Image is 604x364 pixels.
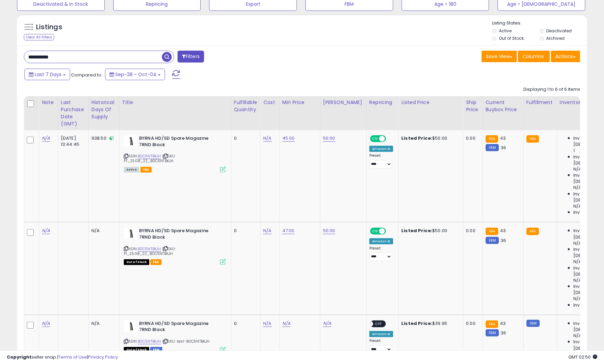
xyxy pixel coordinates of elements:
[124,135,226,172] div: ASIN:
[486,329,499,336] small: FBM
[7,354,32,360] strong: Copyright
[526,135,539,143] small: FBA
[91,135,114,141] div: 938.50
[522,53,544,60] span: Columns
[263,135,271,142] a: N/A
[124,167,139,173] span: All listings currently available for purchase on Amazon
[91,228,114,234] div: N/A
[492,20,587,27] p: Listing States:
[91,320,114,327] div: N/A
[91,99,116,120] div: Historical Days Of Supply
[371,228,379,234] span: ON
[547,28,572,34] label: Deactivated
[282,135,295,142] a: 45.00
[139,228,222,242] b: BYRNA HD/SD Spare Magazine 7RND Black
[36,22,62,32] h5: Listings
[573,203,582,209] span: N/A
[263,227,271,234] a: N/A
[466,228,477,234] div: 0.00
[401,99,460,106] div: Listed Price
[61,99,86,127] div: Last Purchase Date (GMT)
[401,227,432,234] b: Listed Price:
[282,320,290,327] a: N/A
[71,72,102,78] span: Compared to:
[323,99,364,106] div: [PERSON_NAME]
[401,135,432,141] b: Listed Price:
[323,227,335,234] a: 50.00
[573,296,582,302] span: N/A
[323,135,335,142] a: 50.00
[369,246,393,261] div: Preset:
[138,246,161,252] a: B0C5NTBKJH
[369,153,393,169] div: Preset:
[124,228,226,264] div: ASIN:
[122,99,228,106] div: Title
[401,320,458,327] div: $39.95
[573,240,582,246] span: N/A
[499,28,511,34] label: Active
[124,320,226,352] div: ASIN:
[234,228,255,234] div: 0
[486,228,498,235] small: FBA
[466,320,477,327] div: 0.00
[486,135,498,143] small: FBA
[369,331,393,337] div: Amazon AI
[150,259,162,265] span: FBA
[547,35,565,41] label: Archived
[42,227,50,234] a: N/A
[385,136,396,142] span: OFF
[42,135,50,142] a: N/A
[42,99,55,106] div: Note
[124,259,149,265] span: All listings that are currently out of stock and unavailable for purchase on Amazon
[162,339,210,344] span: | SKU: test-B0C5NTBKJH
[573,277,582,283] span: N/A
[551,51,580,62] button: Actions
[124,320,137,332] img: 2172Rh7v6JL._SL40_.jpg
[282,99,317,106] div: Min Price
[486,237,499,244] small: FBM
[526,99,554,106] div: Fulfillment
[282,227,295,234] a: 47.00
[573,259,582,265] span: N/A
[124,135,137,147] img: 2172Rh7v6JL._SL40_.jpg
[500,227,506,234] span: 43
[24,69,70,80] button: Last 7 Days
[263,99,276,106] div: Cost
[369,99,396,106] div: Repricing
[24,34,54,40] div: Clear All Filters
[573,333,582,339] span: N/A
[234,135,255,141] div: 0
[486,99,521,113] div: Current Buybox Price
[234,320,255,327] div: 0
[501,237,506,244] span: 36
[369,339,393,354] div: Preset:
[500,135,506,141] span: 43
[138,153,161,159] a: B0C5NTBKJH
[401,135,458,141] div: $50.00
[263,320,271,327] a: N/A
[568,354,597,360] span: 2025-10-13 02:50 GMT
[466,99,480,113] div: Ship Price
[371,136,379,142] span: ON
[369,146,393,152] div: Amazon AI
[42,320,50,327] a: N/A
[139,135,222,150] b: BYRNA HD/SD Spare Magazine 7RND Black
[35,71,62,78] span: Last 7 Days
[573,148,575,154] span: 1
[526,228,539,235] small: FBA
[178,51,204,63] button: Filters
[369,238,393,244] div: Amazon AI
[323,320,331,327] a: N/A
[88,354,118,360] a: Privacy Policy
[523,86,580,93] div: Displaying 1 to 6 of 6 items
[115,71,156,78] span: Sep-28 - Oct-04
[501,144,506,151] span: 36
[401,320,432,327] b: Listed Price:
[573,185,582,191] span: N/A
[61,135,83,148] div: [DATE] 13:44:45
[401,228,458,234] div: $50.00
[500,320,506,327] span: 43
[385,228,396,234] span: OFF
[124,153,176,163] span: | SKU: PT_2508_22_B0C5NTBKJH
[499,35,524,41] label: Out of Stock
